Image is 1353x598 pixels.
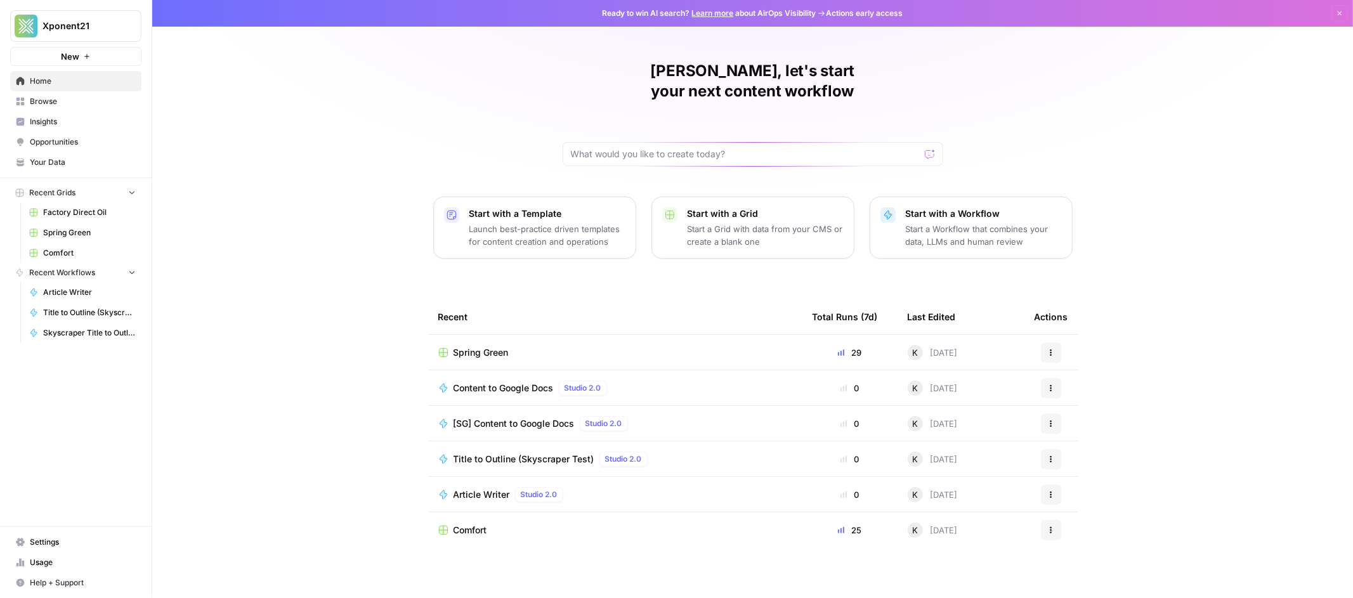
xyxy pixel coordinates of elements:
[42,20,119,32] span: Xponent21
[906,223,1062,248] p: Start a Workflow that combines your data, LLMs and human review
[571,148,920,160] input: What would you like to create today?
[29,187,75,198] span: Recent Grids
[454,382,554,394] span: Content to Google Docs
[438,524,792,536] a: Comfort
[438,346,792,359] a: Spring Green
[23,202,141,223] a: Factory Direct Oil
[813,346,887,359] div: 29
[813,299,878,334] div: Total Runs (7d)
[813,488,887,501] div: 0
[10,132,141,152] a: Opportunities
[870,197,1073,259] button: Start with a WorkflowStart a Workflow that combines your data, LLMs and human review
[10,532,141,552] a: Settings
[912,488,918,501] span: K
[912,524,918,536] span: K
[908,380,958,396] div: [DATE]
[813,417,887,430] div: 0
[906,207,1062,220] p: Start with a Workflow
[908,487,958,502] div: [DATE]
[43,287,136,298] span: Article Writer
[23,282,141,302] a: Article Writer
[912,453,918,465] span: K
[912,417,918,430] span: K
[908,416,958,431] div: [DATE]
[10,573,141,593] button: Help + Support
[908,299,956,334] div: Last Edited
[438,299,792,334] div: Recent
[10,183,141,202] button: Recent Grids
[1035,299,1068,334] div: Actions
[912,382,918,394] span: K
[813,453,887,465] div: 0
[438,380,792,396] a: Content to Google DocsStudio 2.0
[438,487,792,502] a: Article WriterStudio 2.0
[813,524,887,536] div: 25
[43,327,136,339] span: Skyscraper Title to Outline
[605,453,642,465] span: Studio 2.0
[908,523,958,538] div: [DATE]
[43,227,136,238] span: Spring Green
[43,247,136,259] span: Comfort
[30,157,136,168] span: Your Data
[10,112,141,132] a: Insights
[692,8,734,18] a: Learn more
[23,243,141,263] a: Comfort
[10,263,141,282] button: Recent Workflows
[908,452,958,467] div: [DATE]
[61,50,79,63] span: New
[585,418,622,429] span: Studio 2.0
[30,136,136,148] span: Opportunities
[10,552,141,573] a: Usage
[30,557,136,568] span: Usage
[908,345,958,360] div: [DATE]
[30,75,136,87] span: Home
[433,197,636,259] button: Start with a TemplateLaunch best-practice driven templates for content creation and operations
[23,302,141,323] a: Title to Outline (Skyscraper Test)
[10,10,141,42] button: Workspace: Xponent21
[454,488,510,501] span: Article Writer
[438,416,792,431] a: [SG] Content to Google DocsStudio 2.0
[23,323,141,343] a: Skyscraper Title to Outline
[10,152,141,172] a: Your Data
[469,207,625,220] p: Start with a Template
[521,489,558,500] span: Studio 2.0
[10,47,141,66] button: New
[469,223,625,248] p: Launch best-practice driven templates for content creation and operations
[454,524,487,536] span: Comfort
[565,382,601,394] span: Studio 2.0
[912,346,918,359] span: K
[563,61,943,101] h1: [PERSON_NAME], let's start your next content workflow
[30,116,136,127] span: Insights
[29,267,95,278] span: Recent Workflows
[10,71,141,91] a: Home
[438,452,792,467] a: Title to Outline (Skyscraper Test)Studio 2.0
[43,207,136,218] span: Factory Direct Oil
[603,8,816,19] span: Ready to win AI search? about AirOps Visibility
[827,8,903,19] span: Actions early access
[813,382,887,394] div: 0
[23,223,141,243] a: Spring Green
[10,91,141,112] a: Browse
[454,417,575,430] span: [SG] Content to Google Docs
[43,307,136,318] span: Title to Outline (Skyscraper Test)
[454,346,509,359] span: Spring Green
[30,96,136,107] span: Browse
[30,577,136,588] span: Help + Support
[30,536,136,548] span: Settings
[454,453,594,465] span: Title to Outline (Skyscraper Test)
[688,207,844,220] p: Start with a Grid
[651,197,854,259] button: Start with a GridStart a Grid with data from your CMS or create a blank one
[688,223,844,248] p: Start a Grid with data from your CMS or create a blank one
[15,15,37,37] img: Xponent21 Logo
